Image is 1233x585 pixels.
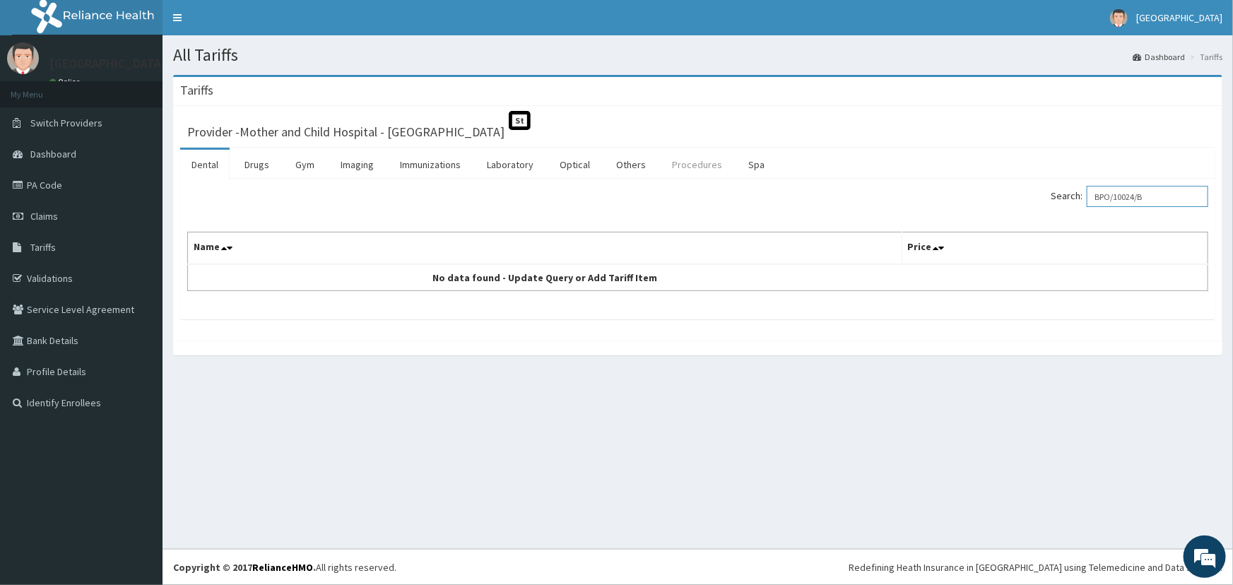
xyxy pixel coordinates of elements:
[849,560,1222,574] div: Redefining Heath Insurance in [GEOGRAPHIC_DATA] using Telemedicine and Data Science!
[605,150,657,179] a: Others
[30,117,102,129] span: Switch Providers
[188,264,902,291] td: No data found - Update Query or Add Tariff Item
[1133,51,1185,63] a: Dashboard
[73,79,237,97] div: Chat with us now
[389,150,472,179] a: Immunizations
[173,561,316,574] strong: Copyright © 2017 .
[49,57,166,70] p: [GEOGRAPHIC_DATA]
[49,77,83,87] a: Online
[548,150,601,179] a: Optical
[180,150,230,179] a: Dental
[1110,9,1128,27] img: User Image
[187,126,505,138] h3: Provider - Mother and Child Hospital - [GEOGRAPHIC_DATA]
[188,232,902,265] th: Name
[1051,186,1208,207] label: Search:
[284,150,326,179] a: Gym
[1087,186,1208,207] input: Search:
[1136,11,1222,24] span: [GEOGRAPHIC_DATA]
[30,210,58,223] span: Claims
[30,241,56,254] span: Tariffs
[329,150,385,179] a: Imaging
[26,71,57,106] img: d_794563401_company_1708531726252_794563401
[233,150,281,179] a: Drugs
[163,549,1233,585] footer: All rights reserved.
[252,561,313,574] a: RelianceHMO
[509,111,531,130] span: St
[30,148,76,160] span: Dashboard
[7,386,269,435] textarea: Type your message and hit 'Enter'
[476,150,545,179] a: Laboratory
[173,46,1222,64] h1: All Tariffs
[902,232,1208,265] th: Price
[232,7,266,41] div: Minimize live chat window
[82,178,195,321] span: We're online!
[661,150,733,179] a: Procedures
[7,42,39,74] img: User Image
[737,150,776,179] a: Spa
[1186,51,1222,63] li: Tariffs
[180,84,213,97] h3: Tariffs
